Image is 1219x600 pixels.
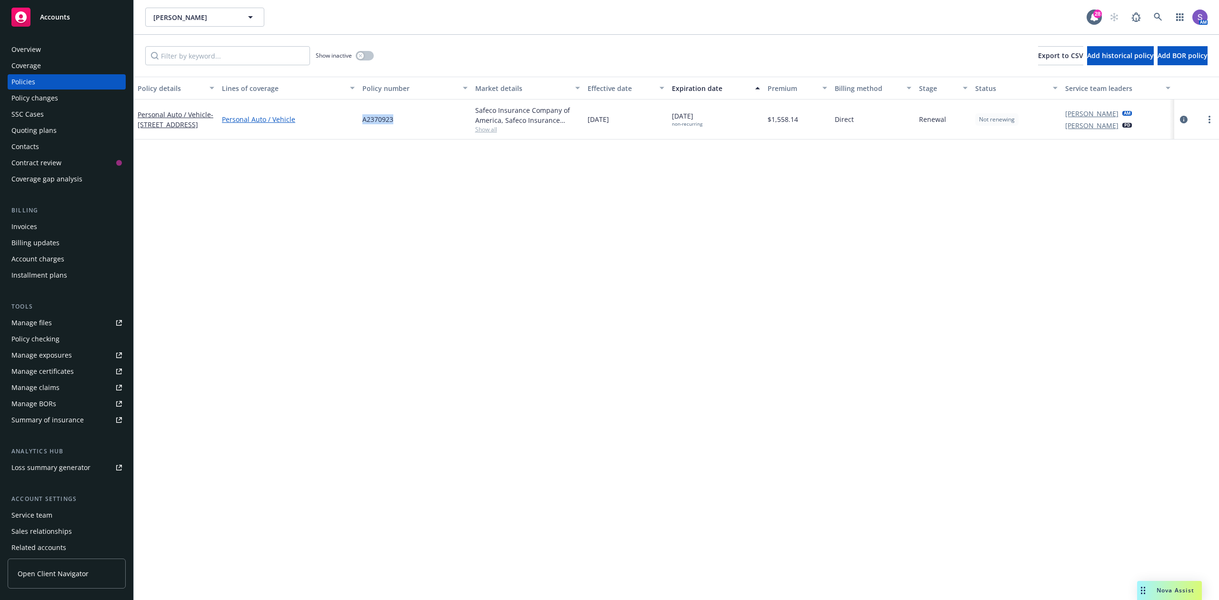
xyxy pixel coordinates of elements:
[8,74,126,90] a: Policies
[222,83,344,93] div: Lines of coverage
[11,268,67,283] div: Installment plans
[1158,46,1208,65] button: Add BOR policy
[11,139,39,154] div: Contacts
[11,460,90,475] div: Loss summary generator
[138,83,204,93] div: Policy details
[40,13,70,21] span: Accounts
[8,348,126,363] a: Manage exposures
[8,219,126,234] a: Invoices
[11,90,58,106] div: Policy changes
[588,83,654,93] div: Effective date
[8,4,126,30] a: Accounts
[1178,114,1189,125] a: circleInformation
[134,77,218,100] button: Policy details
[835,83,901,93] div: Billing method
[1127,8,1146,27] a: Report a Bug
[11,364,74,379] div: Manage certificates
[8,123,126,138] a: Quoting plans
[1065,120,1119,130] a: [PERSON_NAME]
[145,8,264,27] button: [PERSON_NAME]
[11,396,56,411] div: Manage BORs
[145,46,310,65] input: Filter by keyword...
[8,460,126,475] a: Loss summary generator
[1170,8,1189,27] a: Switch app
[18,569,89,579] span: Open Client Navigator
[668,77,764,100] button: Expiration date
[11,107,44,122] div: SSC Cases
[8,139,126,154] a: Contacts
[8,364,126,379] a: Manage certificates
[1137,581,1202,600] button: Nova Assist
[1137,581,1149,600] div: Drag to move
[359,77,471,100] button: Policy number
[1105,8,1124,27] a: Start snowing
[588,114,609,124] span: [DATE]
[768,83,817,93] div: Premium
[1204,114,1215,125] a: more
[1065,83,1159,93] div: Service team leaders
[11,540,66,555] div: Related accounts
[672,121,702,127] div: non-recurring
[11,380,60,395] div: Manage claims
[8,494,126,504] div: Account settings
[971,77,1061,100] button: Status
[8,251,126,267] a: Account charges
[11,331,60,347] div: Policy checking
[475,105,580,125] div: Safeco Insurance Company of America, Safeco Insurance (Liberty Mutual)
[8,540,126,555] a: Related accounts
[11,155,61,170] div: Contract review
[8,268,126,283] a: Installment plans
[218,77,359,100] button: Lines of coverage
[8,90,126,106] a: Policy changes
[11,58,41,73] div: Coverage
[11,524,72,539] div: Sales relationships
[8,315,126,330] a: Manage files
[362,83,457,93] div: Policy number
[915,77,971,100] button: Stage
[8,206,126,215] div: Billing
[11,235,60,250] div: Billing updates
[475,83,570,93] div: Market details
[8,447,126,456] div: Analytics hub
[8,380,126,395] a: Manage claims
[8,171,126,187] a: Coverage gap analysis
[919,114,946,124] span: Renewal
[1038,51,1083,60] span: Export to CSV
[153,12,236,22] span: [PERSON_NAME]
[1087,46,1154,65] button: Add historical policy
[1065,109,1119,119] a: [PERSON_NAME]
[8,396,126,411] a: Manage BORs
[8,508,126,523] a: Service team
[362,114,393,124] span: A2370923
[222,114,355,124] a: Personal Auto / Vehicle
[11,219,37,234] div: Invoices
[1087,51,1154,60] span: Add historical policy
[11,251,64,267] div: Account charges
[831,77,915,100] button: Billing method
[584,77,668,100] button: Effective date
[8,155,126,170] a: Contract review
[11,412,84,428] div: Summary of insurance
[764,77,831,100] button: Premium
[8,412,126,428] a: Summary of insurance
[11,123,57,138] div: Quoting plans
[1149,8,1168,27] a: Search
[1038,46,1083,65] button: Export to CSV
[979,115,1015,124] span: Not renewing
[1157,586,1194,594] span: Nova Assist
[975,83,1047,93] div: Status
[8,331,126,347] a: Policy checking
[8,524,126,539] a: Sales relationships
[8,42,126,57] a: Overview
[316,51,352,60] span: Show inactive
[11,348,72,363] div: Manage exposures
[1192,10,1208,25] img: photo
[11,42,41,57] div: Overview
[835,114,854,124] span: Direct
[138,110,213,129] span: - [STREET_ADDRESS]
[1093,10,1102,18] div: 28
[672,111,702,127] span: [DATE]
[1158,51,1208,60] span: Add BOR policy
[11,74,35,90] div: Policies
